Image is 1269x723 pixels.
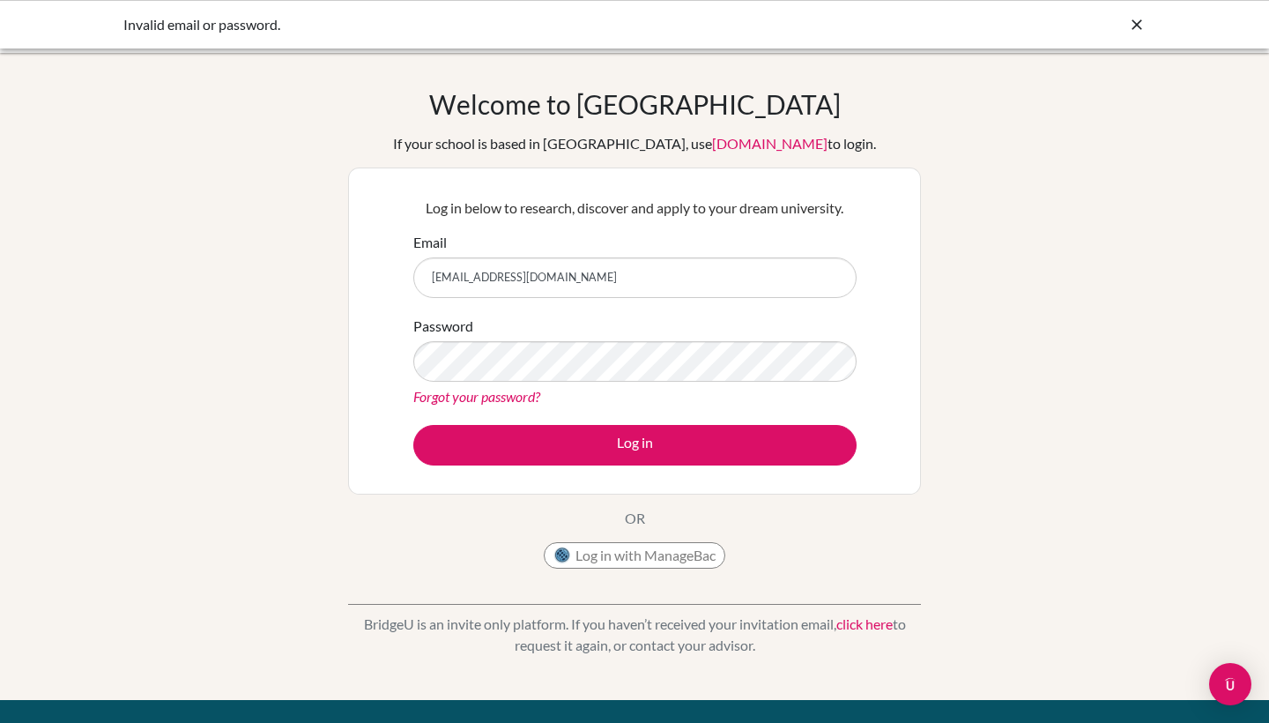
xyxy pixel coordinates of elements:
[625,508,645,529] p: OR
[123,14,881,35] div: Invalid email or password.
[393,133,876,154] div: If your school is based in [GEOGRAPHIC_DATA], use to login.
[413,198,857,219] p: Log in below to research, discover and apply to your dream university.
[413,425,857,466] button: Log in
[348,614,921,656] p: BridgeU is an invite only platform. If you haven’t received your invitation email, to request it ...
[413,316,473,337] label: Password
[712,135,827,152] a: [DOMAIN_NAME]
[1209,663,1251,705] div: Open Intercom Messenger
[836,615,893,632] a: click here
[429,88,841,120] h1: Welcome to [GEOGRAPHIC_DATA]
[544,542,725,569] button: Log in with ManageBac
[413,232,447,253] label: Email
[413,388,540,405] a: Forgot your password?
